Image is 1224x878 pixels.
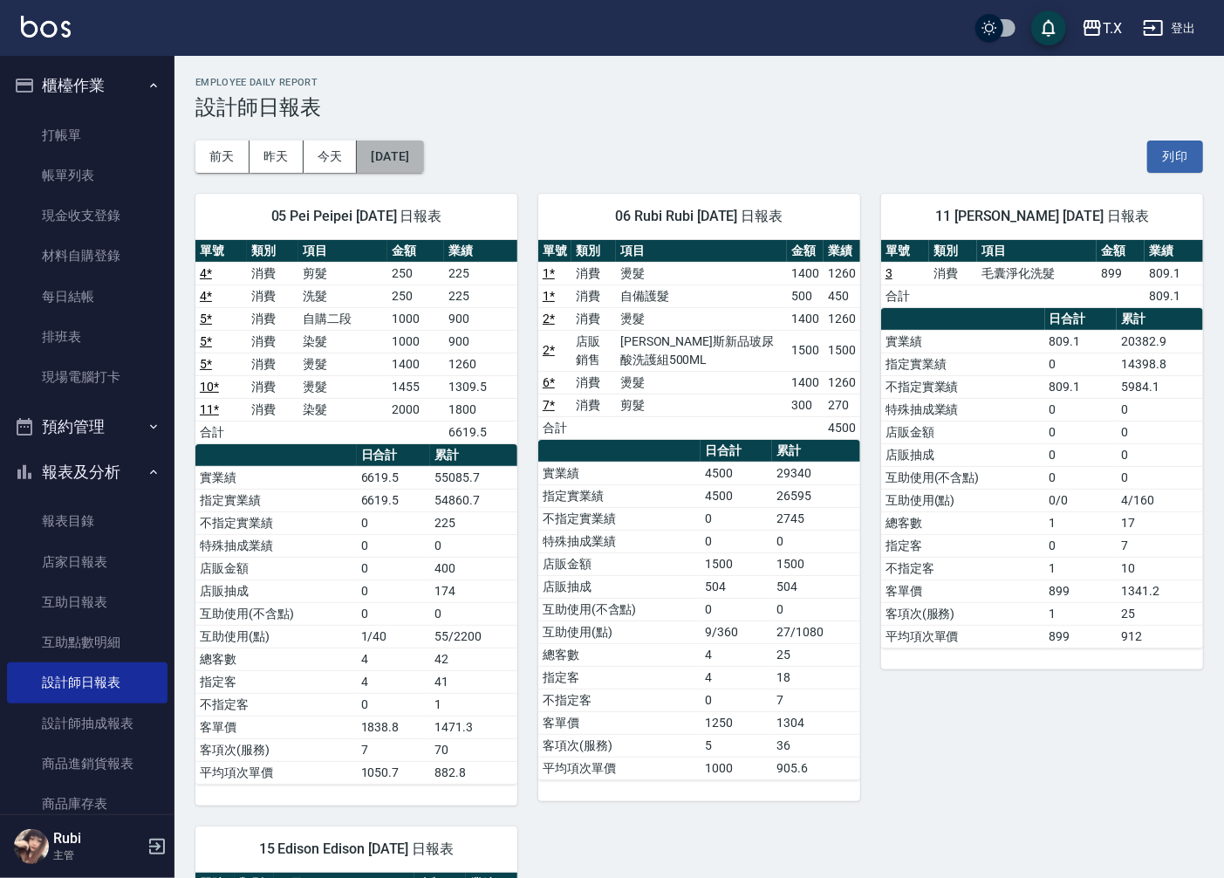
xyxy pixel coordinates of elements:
[357,602,430,625] td: 0
[1117,375,1202,398] td: 5984.1
[7,662,168,703] a: 設計師日報表
[1045,330,1118,353] td: 809.1
[701,643,772,666] td: 4
[298,285,387,307] td: 洗髮
[1045,511,1118,534] td: 1
[430,693,517,716] td: 1
[616,240,787,263] th: 項目
[430,580,517,602] td: 174
[7,744,168,784] a: 商品進銷貨報表
[787,240,824,263] th: 金額
[195,738,357,761] td: 客項次(服務)
[881,240,1203,308] table: a dense table
[430,557,517,580] td: 400
[195,602,357,625] td: 互助使用(不含點)
[929,240,977,263] th: 類別
[701,666,772,689] td: 4
[1045,421,1118,443] td: 0
[444,307,517,330] td: 900
[701,552,772,575] td: 1500
[824,394,860,416] td: 270
[195,761,357,784] td: 平均項次單價
[881,489,1045,511] td: 互助使用(點)
[387,375,444,398] td: 1455
[977,262,1097,285] td: 毛囊淨化洗髮
[538,507,701,530] td: 不指定實業績
[7,155,168,195] a: 帳單列表
[430,602,517,625] td: 0
[787,330,824,371] td: 1500
[430,625,517,648] td: 55/2200
[430,534,517,557] td: 0
[357,444,430,467] th: 日合計
[1117,511,1202,534] td: 17
[1045,353,1118,375] td: 0
[772,507,860,530] td: 2745
[701,689,772,711] td: 0
[247,240,298,263] th: 類別
[772,552,860,575] td: 1500
[430,511,517,534] td: 225
[7,236,168,276] a: 材料自購登錄
[787,262,824,285] td: 1400
[538,416,571,439] td: 合計
[357,489,430,511] td: 6619.5
[7,582,168,622] a: 互助日報表
[14,829,49,864] img: Person
[304,141,358,173] button: 今天
[1117,602,1202,625] td: 25
[357,716,430,738] td: 1838.8
[538,621,701,643] td: 互助使用(點)
[444,285,517,307] td: 225
[444,262,517,285] td: 225
[881,308,1203,648] table: a dense table
[616,330,787,371] td: [PERSON_NAME]斯新品玻尿酸洗護組500ML
[1045,580,1118,602] td: 899
[1117,398,1202,421] td: 0
[772,621,860,643] td: 27/1080
[195,444,517,785] table: a dense table
[387,353,444,375] td: 1400
[571,394,616,416] td: 消費
[772,757,860,779] td: 905.6
[1097,240,1145,263] th: 金額
[616,262,787,285] td: 燙髮
[387,285,444,307] td: 250
[772,643,860,666] td: 25
[1117,557,1202,580] td: 10
[1117,625,1202,648] td: 912
[772,484,860,507] td: 26595
[881,398,1045,421] td: 特殊抽成業績
[195,648,357,670] td: 總客數
[1145,285,1203,307] td: 809.1
[824,285,860,307] td: 450
[977,240,1097,263] th: 項目
[298,307,387,330] td: 自購二段
[444,330,517,353] td: 900
[195,534,357,557] td: 特殊抽成業績
[538,689,701,711] td: 不指定客
[444,353,517,375] td: 1260
[1031,10,1066,45] button: save
[7,784,168,824] a: 商品庫存表
[538,240,571,263] th: 單號
[772,462,860,484] td: 29340
[7,622,168,662] a: 互助點數明細
[357,141,423,173] button: [DATE]
[538,462,701,484] td: 實業績
[772,734,860,757] td: 36
[1145,240,1203,263] th: 業績
[430,648,517,670] td: 42
[701,440,772,463] th: 日合計
[195,511,357,534] td: 不指定實業績
[881,580,1045,602] td: 客單價
[1145,262,1203,285] td: 809.1
[298,398,387,421] td: 染髮
[881,421,1045,443] td: 店販金額
[444,375,517,398] td: 1309.5
[824,330,860,371] td: 1500
[1097,262,1145,285] td: 899
[357,761,430,784] td: 1050.7
[357,738,430,761] td: 7
[195,240,517,444] table: a dense table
